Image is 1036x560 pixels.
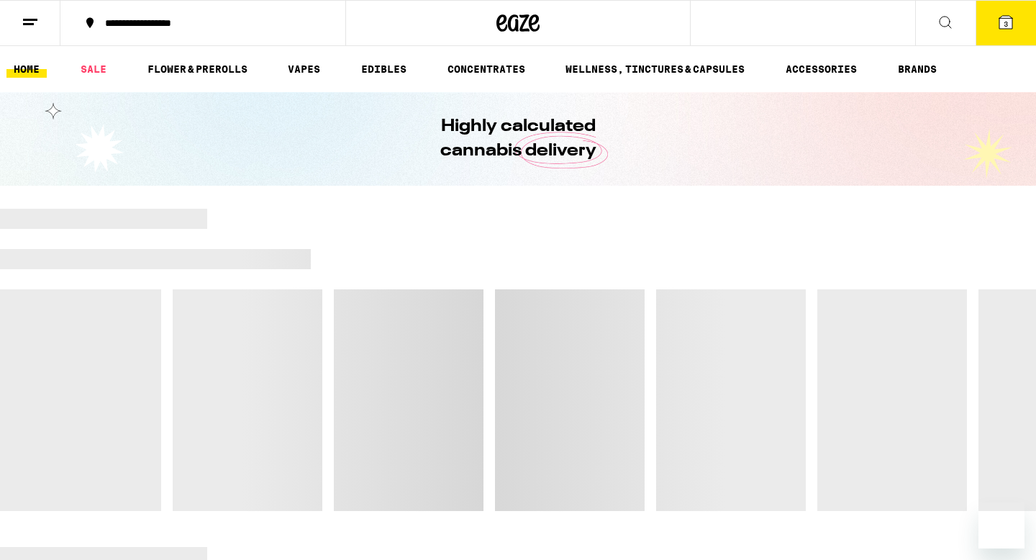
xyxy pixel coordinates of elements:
a: VAPES [281,60,327,78]
a: WELLNESS, TINCTURES & CAPSULES [558,60,752,78]
h1: Highly calculated cannabis delivery [399,114,637,163]
a: HOME [6,60,47,78]
a: FLOWER & PREROLLS [140,60,255,78]
a: CONCENTRATES [440,60,532,78]
a: BRANDS [891,60,944,78]
a: EDIBLES [354,60,414,78]
a: SALE [73,60,114,78]
span: 3 [1004,19,1008,28]
iframe: Button to launch messaging window [978,502,1024,548]
a: ACCESSORIES [778,60,864,78]
button: 3 [976,1,1036,45]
